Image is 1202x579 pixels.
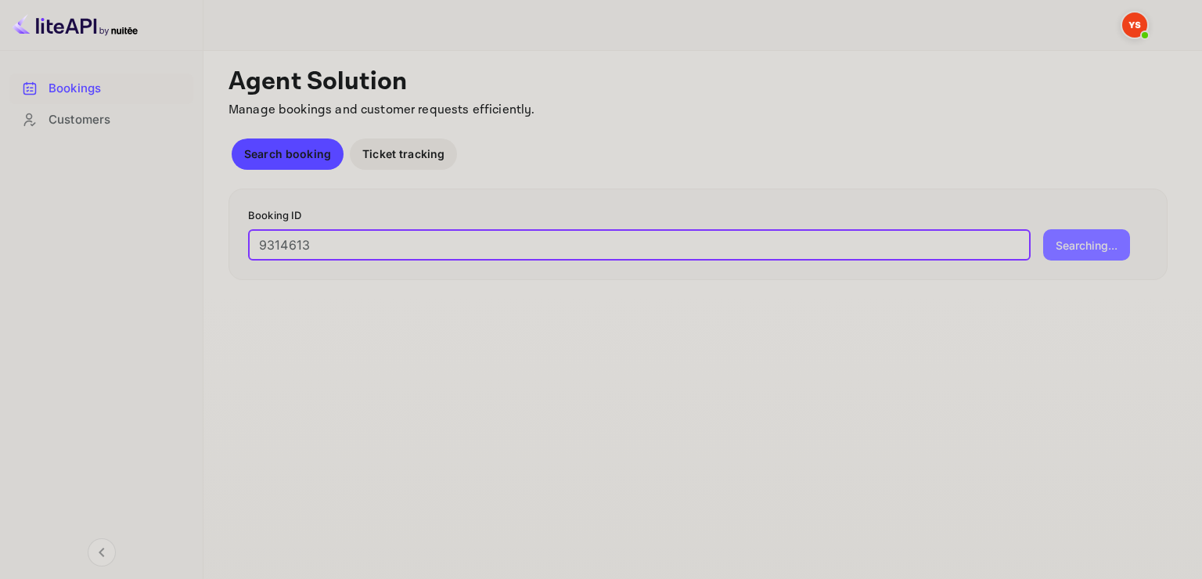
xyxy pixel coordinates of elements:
[229,67,1174,98] p: Agent Solution
[244,146,331,162] p: Search booking
[49,111,185,129] div: Customers
[1122,13,1147,38] img: Yandex Support
[9,105,193,134] a: Customers
[248,229,1031,261] input: Enter Booking ID (e.g., 63782194)
[9,105,193,135] div: Customers
[49,80,185,98] div: Bookings
[9,74,193,104] div: Bookings
[229,102,535,118] span: Manage bookings and customer requests efficiently.
[1043,229,1130,261] button: Searching...
[9,74,193,102] a: Bookings
[362,146,444,162] p: Ticket tracking
[88,538,116,566] button: Collapse navigation
[248,208,1148,224] p: Booking ID
[13,13,138,38] img: LiteAPI logo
